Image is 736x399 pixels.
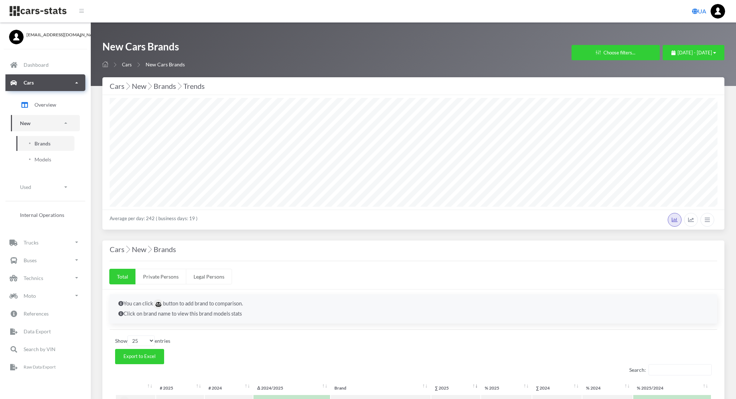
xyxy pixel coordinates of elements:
[34,156,51,163] span: Models
[20,182,31,192] p: Used
[11,179,80,195] a: Used
[16,136,74,151] a: Brands
[123,353,155,359] span: Export to Excel
[582,382,633,394] th: %&nbsp;2024: activate to sort column ascending
[146,61,185,67] span: New Cars Brands
[629,364,712,375] label: Search:
[5,270,85,286] a: Technics
[109,269,136,284] a: Total
[253,382,330,394] th: Δ&nbsp;2024/2025: activate to sort column ascending
[24,238,38,247] p: Trucks
[532,382,582,394] th: ∑&nbsp;2024: activate to sort column ascending
[5,305,85,322] a: References
[5,287,85,304] a: Moto
[24,327,51,336] p: Data Export
[110,80,717,92] div: Cars New Brands Trends
[34,140,50,147] span: Brands
[689,4,709,18] a: UA
[110,294,717,324] div: You can click button to add brand to comparison. Click on brand name to view this brand models stats
[16,152,74,167] a: Models
[431,382,481,394] th: ∑&nbsp;2025: activate to sort column ascending
[678,50,712,55] span: [DATE] - [DATE]
[24,256,37,265] p: Buses
[11,96,80,114] a: Overview
[186,269,232,284] a: Legal Persons
[5,234,85,251] a: Trucks
[24,309,49,318] p: References
[633,382,711,394] th: %&nbsp;2025/2024: activate to sort column ascending
[5,358,85,375] a: Raw Data Export
[24,273,43,283] p: Technics
[115,336,170,346] label: Show entries
[135,269,186,284] a: Private Persons
[127,336,155,346] select: Showentries
[24,60,49,69] p: Dashboard
[11,115,80,131] a: New
[711,4,725,18] img: ...
[102,40,185,57] h1: New Cars Brands
[156,382,204,394] th: #&nbsp;2025: activate to sort column ascending
[663,45,724,60] button: [DATE] - [DATE]
[5,57,85,73] a: Dashboard
[481,382,531,394] th: %&nbsp;2025: activate to sort column ascending
[5,74,85,91] a: Cars
[34,101,56,108] span: Overview
[5,323,85,340] a: Data Export
[9,30,82,38] a: [EMAIL_ADDRESS][DOMAIN_NAME]
[102,210,724,230] div: Average per day: 242 ( business days: 19 )
[20,119,31,128] p: New
[24,78,34,87] p: Cars
[331,382,430,394] th: Brand: activate to sort column ascending
[122,62,132,67] a: Cars
[205,382,253,394] th: #&nbsp;2024: activate to sort column ascending
[5,252,85,268] a: Buses
[5,341,85,357] a: Search by VIN
[648,364,712,375] input: Search:
[20,211,64,218] span: Internal Operations
[24,345,56,354] p: Search by VIN
[572,45,660,60] button: Choose filters...
[115,349,164,364] button: Export to Excel
[27,32,82,38] span: [EMAIL_ADDRESS][DOMAIN_NAME]
[116,382,155,394] th: : activate to sort column ascending
[24,363,56,371] p: Raw Data Export
[9,5,67,17] img: navbar brand
[110,243,717,255] h4: Cars New Brands
[24,291,36,300] p: Moto
[11,207,80,222] a: Internal Operations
